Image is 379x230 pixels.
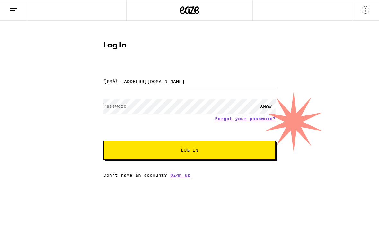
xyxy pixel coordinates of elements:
[181,148,198,152] span: Log In
[103,74,276,89] input: Email
[4,4,46,10] span: Hi. Need any help?
[103,42,276,49] h1: Log In
[215,116,276,121] a: Forgot your password?
[256,99,276,114] div: SHOW
[170,173,190,178] a: Sign up
[103,104,127,109] label: Password
[103,173,276,178] div: Don't have an account?
[103,78,118,83] label: Email
[103,141,276,160] button: Log In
